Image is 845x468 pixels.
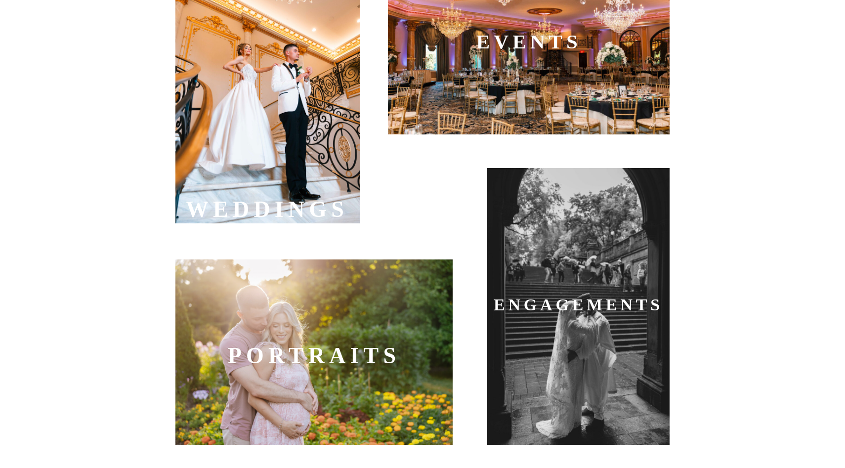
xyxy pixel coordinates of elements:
[476,30,582,53] b: EVENTS
[494,296,663,314] b: Engagements
[225,338,403,367] a: Portraits
[490,292,667,321] a: Engagements
[178,191,356,221] a: WEDDInGS
[440,26,618,55] a: EVENTS
[186,197,348,222] b: WEDDInGS
[228,343,401,368] b: Portraits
